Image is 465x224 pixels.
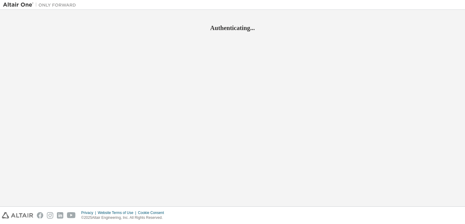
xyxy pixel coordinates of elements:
[3,24,462,32] h2: Authenticating...
[81,210,98,215] div: Privacy
[2,212,33,219] img: altair_logo.svg
[37,212,43,219] img: facebook.svg
[57,212,63,219] img: linkedin.svg
[98,210,138,215] div: Website Terms of Use
[47,212,53,219] img: instagram.svg
[67,212,76,219] img: youtube.svg
[138,210,167,215] div: Cookie Consent
[81,215,168,220] p: © 2025 Altair Engineering, Inc. All Rights Reserved.
[3,2,79,8] img: Altair One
